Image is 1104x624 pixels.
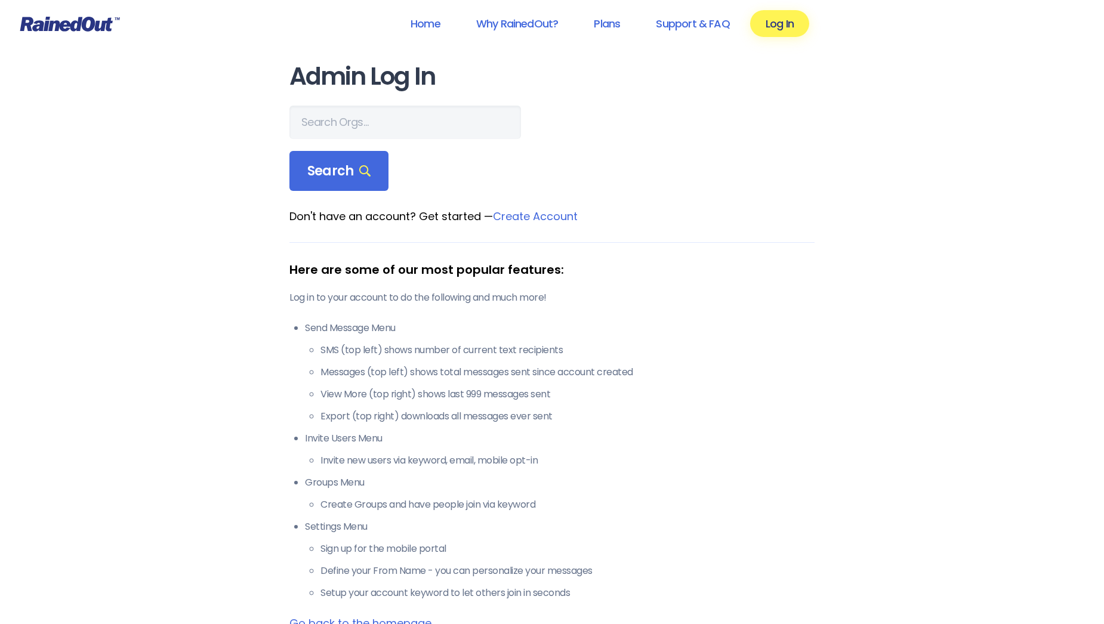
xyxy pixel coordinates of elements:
li: Invite Users Menu [305,431,815,468]
li: Groups Menu [305,475,815,512]
a: Create Account [493,209,578,224]
li: Create Groups and have people join via keyword [320,498,815,512]
li: Settings Menu [305,520,815,600]
a: Why RainedOut? [461,10,574,37]
p: Log in to your account to do the following and much more! [289,291,815,305]
a: Log In [750,10,809,37]
li: Export (top right) downloads all messages ever sent [320,409,815,424]
li: View More (top right) shows last 999 messages sent [320,387,815,401]
li: Messages (top left) shows total messages sent since account created [320,365,815,379]
div: Here are some of our most popular features: [289,261,815,279]
span: Search [307,163,371,180]
a: Support & FAQ [640,10,745,37]
li: Define your From Name - you can personalize your messages [320,564,815,578]
h1: Admin Log In [289,63,815,90]
li: Setup your account keyword to let others join in seconds [320,586,815,600]
li: SMS (top left) shows number of current text recipients [320,343,815,357]
li: Sign up for the mobile portal [320,542,815,556]
li: Invite new users via keyword, email, mobile opt-in [320,453,815,468]
input: Search Orgs… [289,106,521,139]
a: Plans [578,10,636,37]
div: Search [289,151,388,191]
li: Send Message Menu [305,321,815,424]
a: Home [395,10,456,37]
